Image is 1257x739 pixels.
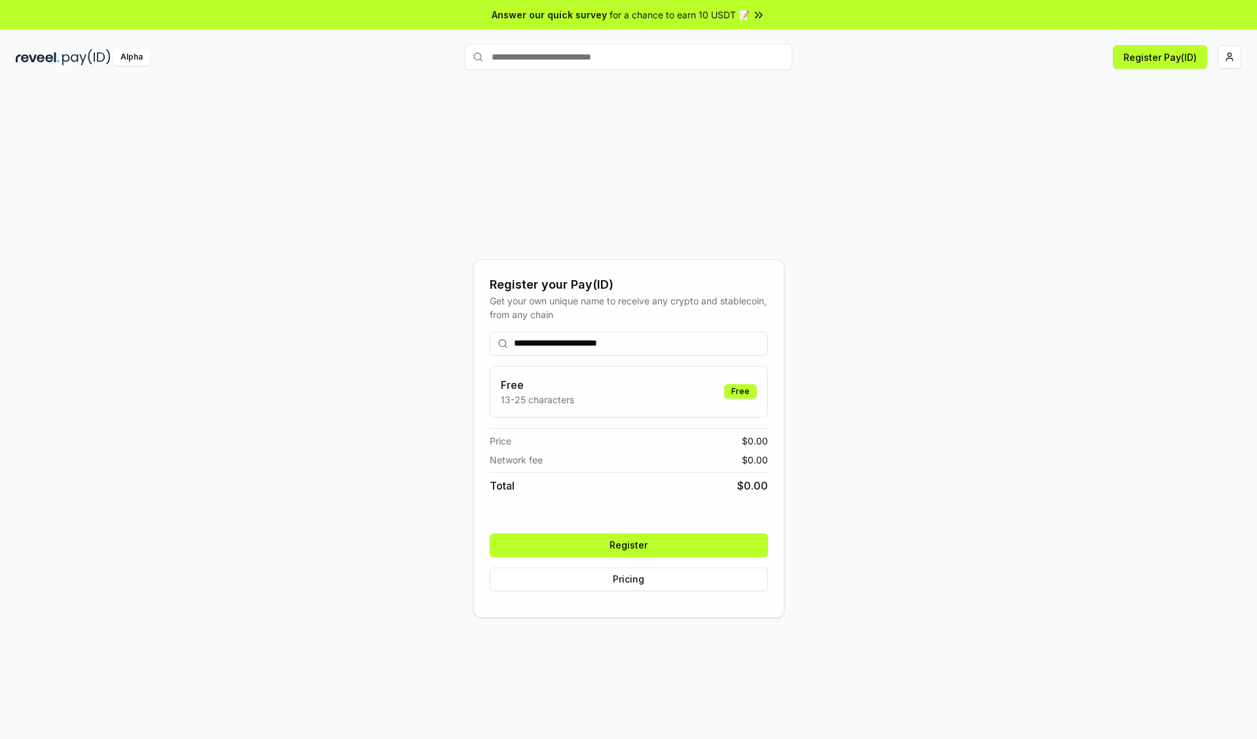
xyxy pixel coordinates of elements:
[490,533,768,557] button: Register
[501,393,574,406] p: 13-25 characters
[16,49,60,65] img: reveel_dark
[490,434,511,448] span: Price
[490,276,768,294] div: Register your Pay(ID)
[501,377,574,393] h3: Free
[62,49,111,65] img: pay_id
[742,453,768,467] span: $ 0.00
[742,434,768,448] span: $ 0.00
[490,568,768,591] button: Pricing
[490,478,515,494] span: Total
[113,49,150,65] div: Alpha
[737,478,768,494] span: $ 0.00
[610,8,750,22] span: for a chance to earn 10 USDT 📝
[724,384,757,399] div: Free
[490,453,543,467] span: Network fee
[490,294,768,321] div: Get your own unique name to receive any crypto and stablecoin, from any chain
[1113,45,1207,69] button: Register Pay(ID)
[492,8,607,22] span: Answer our quick survey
